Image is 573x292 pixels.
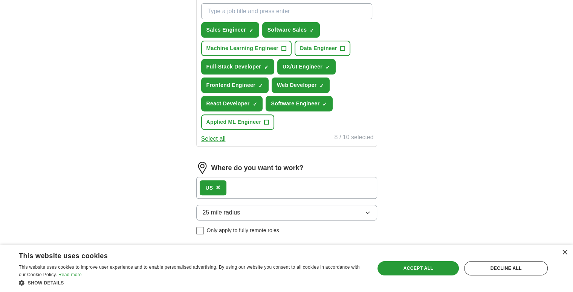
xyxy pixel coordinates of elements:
[201,96,263,111] button: React Developer✓
[201,41,292,56] button: Machine Learning Engineer
[28,280,64,286] span: Show details
[258,83,263,89] span: ✓
[201,59,275,75] button: Full-Stack Developer✓
[266,96,333,111] button: Software Engineer✓
[58,272,82,277] a: Read more, opens a new window
[206,63,261,71] span: Full-Stack Developer
[264,64,269,70] span: ✓
[334,133,373,143] div: 8 / 10 selected
[201,134,226,143] button: Select all
[252,101,257,107] span: ✓
[464,261,548,275] div: Decline all
[206,100,250,108] span: React Developer
[206,44,279,52] span: Machine Learning Engineer
[562,250,567,255] div: Close
[19,249,345,260] div: This website uses cookies
[249,27,254,33] span: ✓
[201,78,269,93] button: Frontend Engineer✓
[19,279,364,286] div: Show details
[196,227,204,234] input: Only apply to fully remote roles
[277,59,336,75] button: UX/UI Engineer✓
[277,81,316,89] span: Web Developer
[319,83,324,89] span: ✓
[201,22,259,38] button: Sales Engineer✓
[283,63,322,71] span: UX/UI Engineer
[216,182,220,193] button: ×
[196,205,377,221] button: 25 mile radius
[267,26,307,34] span: Software Sales
[211,163,304,173] label: Where do you want to work?
[300,44,337,52] span: Data Engineer
[271,100,319,108] span: Software Engineer
[206,118,261,126] span: Applied ML Engineer
[377,261,459,275] div: Accept all
[206,26,246,34] span: Sales Engineer
[272,78,330,93] button: Web Developer✓
[206,81,255,89] span: Frontend Engineer
[295,41,350,56] button: Data Engineer
[262,22,320,38] button: Software Sales✓
[216,183,220,192] span: ×
[322,101,327,107] span: ✓
[203,208,240,217] span: 25 mile radius
[206,184,213,192] div: US
[325,64,330,70] span: ✓
[207,227,279,234] span: Only apply to fully remote roles
[19,265,360,277] span: This website uses cookies to improve user experience and to enable personalised advertising. By u...
[201,3,372,19] input: Type a job title and press enter
[201,114,275,130] button: Applied ML Engineer
[310,27,314,33] span: ✓
[196,162,208,174] img: location.png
